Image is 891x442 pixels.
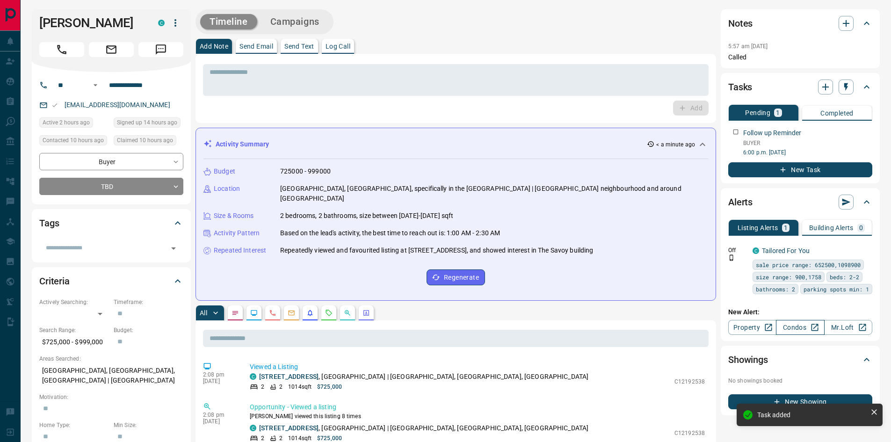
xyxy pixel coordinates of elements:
[203,378,236,384] p: [DATE]
[200,43,228,50] p: Add Note
[728,307,872,317] p: New Alert:
[43,118,90,127] span: Active 2 hours ago
[250,412,705,420] p: [PERSON_NAME] viewed this listing 8 times
[117,136,173,145] span: Claimed 10 hours ago
[756,272,821,282] span: size range: 900,1758
[39,355,183,363] p: Areas Searched:
[259,373,319,380] a: [STREET_ADDRESS]
[728,352,768,367] h2: Showings
[824,320,872,335] a: Mr.Loft
[39,274,70,289] h2: Criteria
[756,260,861,269] span: sale price range: 652500,1098900
[728,394,872,409] button: New Showing
[114,326,183,334] p: Budget:
[728,76,872,98] div: Tasks
[269,309,276,317] svg: Calls
[288,309,295,317] svg: Emails
[203,412,236,418] p: 2:08 pm
[114,421,183,429] p: Min Size:
[39,135,109,148] div: Sun Aug 17 2025
[51,102,58,109] svg: Email Valid
[250,309,258,317] svg: Lead Browsing Activity
[39,334,109,350] p: $725,000 - $999,000
[280,228,500,238] p: Based on the lead's activity, the best time to reach out is: 1:00 AM - 2:30 AM
[656,140,695,149] p: < a minute ago
[728,43,768,50] p: 5:57 am [DATE]
[728,195,753,210] h2: Alerts
[114,135,183,148] div: Sun Aug 17 2025
[167,242,180,255] button: Open
[214,184,240,194] p: Location
[728,80,752,94] h2: Tasks
[317,383,342,391] p: $725,000
[859,225,863,231] p: 0
[261,14,329,29] button: Campaigns
[728,246,747,254] p: Off
[756,284,795,294] span: bathrooms: 2
[239,43,273,50] p: Send Email
[214,228,260,238] p: Activity Pattern
[200,310,207,316] p: All
[39,15,144,30] h1: [PERSON_NAME]
[203,418,236,425] p: [DATE]
[65,101,170,109] a: [EMAIL_ADDRESS][DOMAIN_NAME]
[90,80,101,91] button: Open
[39,298,109,306] p: Actively Searching:
[728,254,735,261] svg: Push Notification Only
[820,110,854,116] p: Completed
[362,309,370,317] svg: Agent Actions
[762,247,810,254] a: Tailored For You
[728,320,776,335] a: Property
[728,52,872,62] p: Called
[39,212,183,234] div: Tags
[776,320,824,335] a: Condos
[738,225,778,231] p: Listing Alerts
[200,14,257,29] button: Timeline
[39,363,183,388] p: [GEOGRAPHIC_DATA], [GEOGRAPHIC_DATA], [GEOGRAPHIC_DATA] | [GEOGRAPHIC_DATA]
[158,20,165,26] div: condos.ca
[728,191,872,213] div: Alerts
[259,372,588,382] p: , [GEOGRAPHIC_DATA] | [GEOGRAPHIC_DATA], [GEOGRAPHIC_DATA], [GEOGRAPHIC_DATA]
[232,309,239,317] svg: Notes
[114,298,183,306] p: Timeframe:
[259,424,319,432] a: [STREET_ADDRESS]
[280,246,594,255] p: Repeatedly viewed and favourited listing at [STREET_ADDRESS], and showed interest in The Savoy bu...
[39,216,59,231] h2: Tags
[261,383,264,391] p: 2
[39,42,84,57] span: Call
[216,139,269,149] p: Activity Summary
[39,326,109,334] p: Search Range:
[250,402,705,412] p: Opportunity - Viewed a listing
[344,309,351,317] svg: Opportunities
[306,309,314,317] svg: Listing Alerts
[288,383,311,391] p: 1014 sqft
[203,136,708,153] div: Activity Summary< a minute ago
[203,371,236,378] p: 2:08 pm
[326,43,350,50] p: Log Call
[809,225,854,231] p: Building Alerts
[39,117,109,130] div: Sun Aug 17 2025
[427,269,485,285] button: Regenerate
[728,162,872,177] button: New Task
[114,117,183,130] div: Sun Aug 17 2025
[743,148,872,157] p: 6:00 p.m. [DATE]
[250,373,256,380] div: condos.ca
[39,178,183,195] div: TBD
[214,211,254,221] p: Size & Rooms
[43,136,104,145] span: Contacted 10 hours ago
[39,270,183,292] div: Criteria
[279,383,283,391] p: 2
[753,247,759,254] div: condos.ca
[89,42,134,57] span: Email
[280,167,331,176] p: 725000 - 999000
[728,16,753,31] h2: Notes
[830,272,859,282] span: beds: 2-2
[743,128,801,138] p: Follow up Reminder
[325,309,333,317] svg: Requests
[728,12,872,35] div: Notes
[250,425,256,431] div: condos.ca
[39,421,109,429] p: Home Type:
[674,429,705,437] p: C12192538
[280,184,708,203] p: [GEOGRAPHIC_DATA], [GEOGRAPHIC_DATA], specifically in the [GEOGRAPHIC_DATA] | [GEOGRAPHIC_DATA] n...
[757,411,867,419] div: Task added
